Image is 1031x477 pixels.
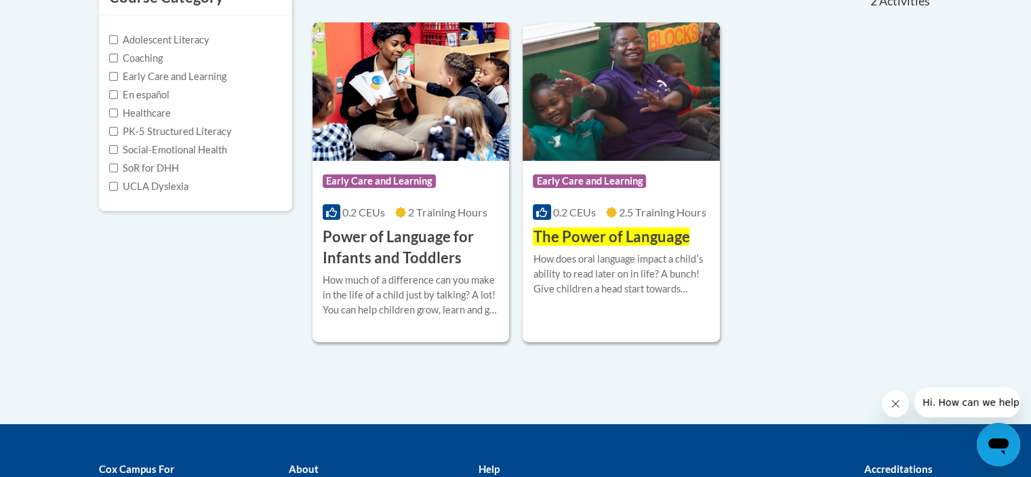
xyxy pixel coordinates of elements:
[533,174,646,188] span: Early Care and Learning
[109,182,118,191] input: Checkbox for Options
[533,252,710,297] div: How does oral language impact a childʹs ability to read later on in life? A bunch! Give children ...
[109,106,171,121] label: Healthcare
[323,174,436,188] span: Early Care and Learning
[109,124,232,139] label: PK-5 Structured Literacy
[109,145,118,154] input: Checkbox for Options
[109,90,118,99] input: Checkbox for Options
[312,22,510,161] img: Course Logo
[323,273,500,318] div: How much of a difference can you make in the life of a child just by talking? A lot! You can help...
[109,179,188,194] label: UCLA Dyslexia
[533,227,689,246] span: The Power of Language
[99,463,174,475] b: Cox Campus For
[109,88,169,102] label: En español
[478,463,499,475] b: Help
[109,51,163,66] label: Coaching
[109,35,118,44] input: Checkbox for Options
[288,463,318,475] b: About
[109,142,227,157] label: Social-Emotional Health
[109,72,118,81] input: Checkbox for Options
[914,387,1020,417] iframe: Message from company
[342,206,385,218] span: 0.2 CEUs
[864,463,933,475] b: Accreditations
[553,206,596,218] span: 0.2 CEUs
[882,390,909,417] iframe: Close message
[323,227,500,269] h3: Power of Language for Infants and Toddlers
[109,161,179,176] label: SoR for DHH
[523,22,720,341] a: Course LogoEarly Care and Learning0.2 CEUs2.5 Training Hours The Power of LanguageHow does oral l...
[109,109,118,117] input: Checkbox for Options
[109,33,209,47] label: Adolescent Literacy
[109,69,226,84] label: Early Care and Learning
[109,164,118,172] input: Checkbox for Options
[312,22,510,341] a: Course LogoEarly Care and Learning0.2 CEUs2 Training Hours Power of Language for Infants and Todd...
[8,9,110,20] span: Hi. How can we help?
[408,206,487,218] span: 2 Training Hours
[523,22,720,161] img: Course Logo
[619,206,706,218] span: 2.5 Training Hours
[977,423,1020,466] iframe: Button to launch messaging window
[109,54,118,62] input: Checkbox for Options
[109,127,118,136] input: Checkbox for Options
